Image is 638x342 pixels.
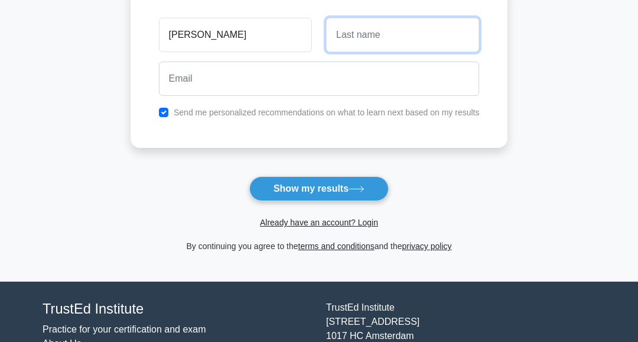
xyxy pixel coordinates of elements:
input: First name [159,18,312,52]
h4: TrustEd Institute [43,301,312,317]
a: terms and conditions [298,241,375,251]
a: privacy policy [402,241,452,251]
input: Email [159,62,480,96]
input: Last name [326,18,479,52]
a: Practice for your certification and exam [43,324,206,334]
a: Already have an account? Login [260,218,378,227]
label: Send me personalized recommendations on what to learn next based on my results [174,108,480,117]
button: Show my results [249,176,389,201]
div: By continuing you agree to the and the [123,239,515,253]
